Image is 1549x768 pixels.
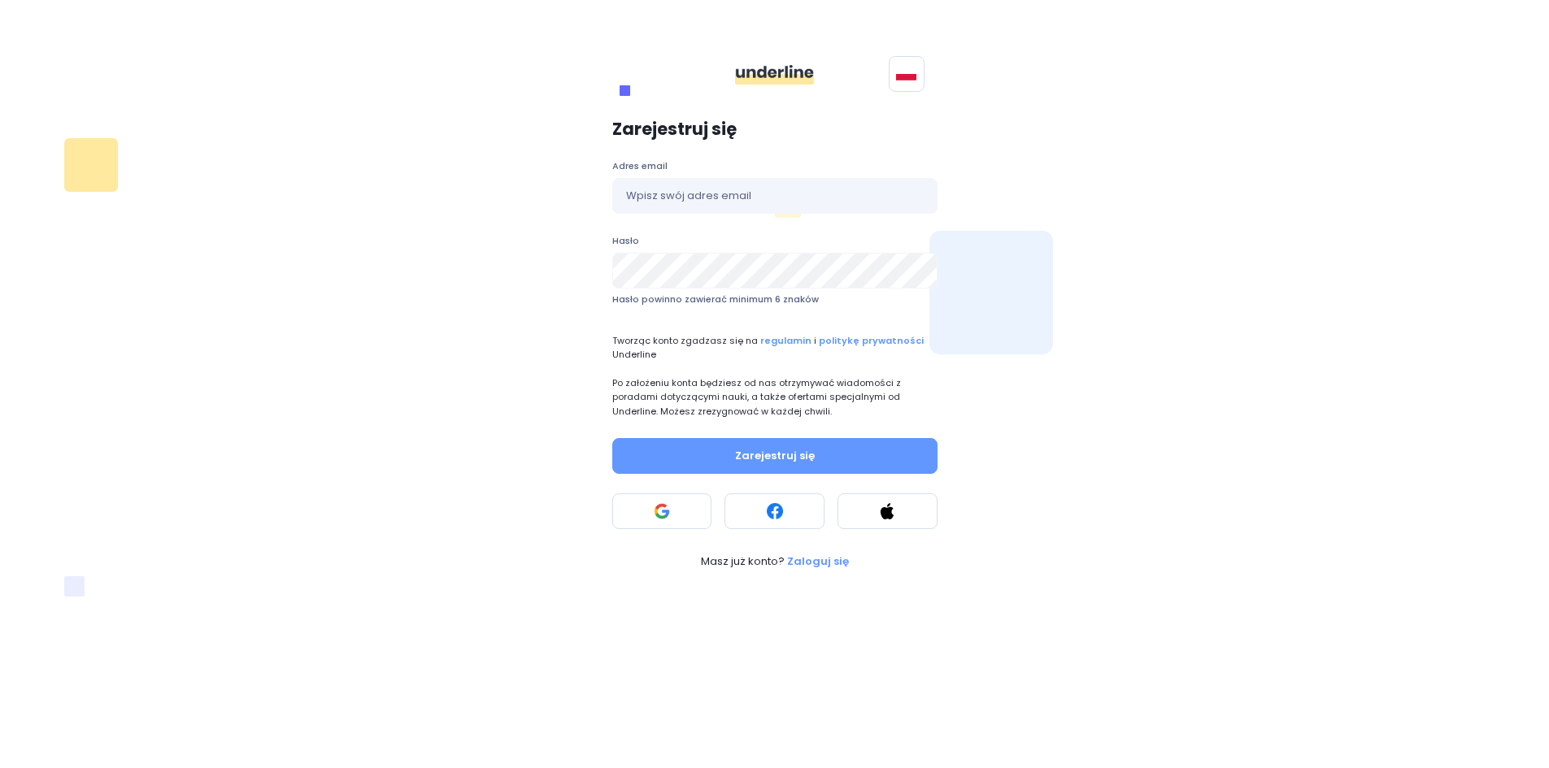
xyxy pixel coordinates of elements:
[819,334,924,347] a: politykę prywatności
[612,438,938,474] button: Zarejestruj się
[896,67,916,80] img: svg+xml;base64,PHN2ZyB4bWxucz0iaHR0cDovL3d3dy53My5vcmcvMjAwMC9zdmciIGlkPSJGbGFnIG9mIFBvbGFuZCIgdm...
[612,553,938,570] a: Masz już konto? Zaloguj się
[612,158,938,174] label: Adres email
[787,553,849,570] p: Zaloguj się
[612,293,819,306] span: Hasło powinno zawierać minimum 6 znaków
[758,334,811,347] a: regulamin
[735,65,814,85] img: ddgMu+Zv+CXDCfumCWfsmuPlDdRfDDxAd9LAAAAAAElFTkSuQmCC
[612,376,938,418] p: Po założeniu konta będziesz od nas otrzymywać wiadomości z poradami dotyczącymi nauki, a także of...
[612,233,938,249] label: Hasło
[612,178,938,214] input: Wpisz swój adres email
[701,553,787,570] span: Masz już konto?
[612,334,938,362] span: Tworząc konto zgadzasz się na i Underline
[612,119,938,139] p: Zarejestruj się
